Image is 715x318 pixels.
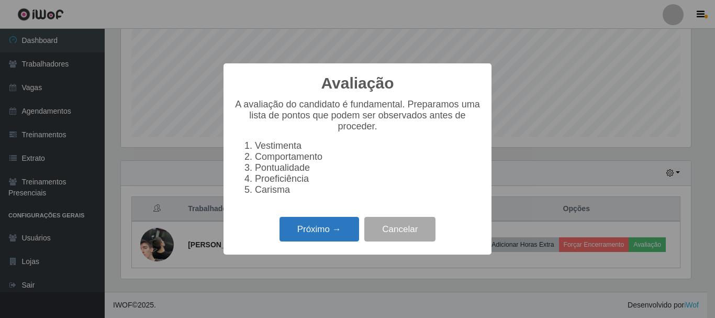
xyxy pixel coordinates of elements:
p: A avaliação do candidato é fundamental. Preparamos uma lista de pontos que podem ser observados a... [234,99,481,132]
li: Vestimenta [255,140,481,151]
li: Carisma [255,184,481,195]
li: Comportamento [255,151,481,162]
button: Cancelar [364,217,435,242]
li: Pontualidade [255,162,481,173]
h2: Avaliação [321,74,394,93]
button: Próximo → [280,217,359,242]
li: Proeficiência [255,173,481,184]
